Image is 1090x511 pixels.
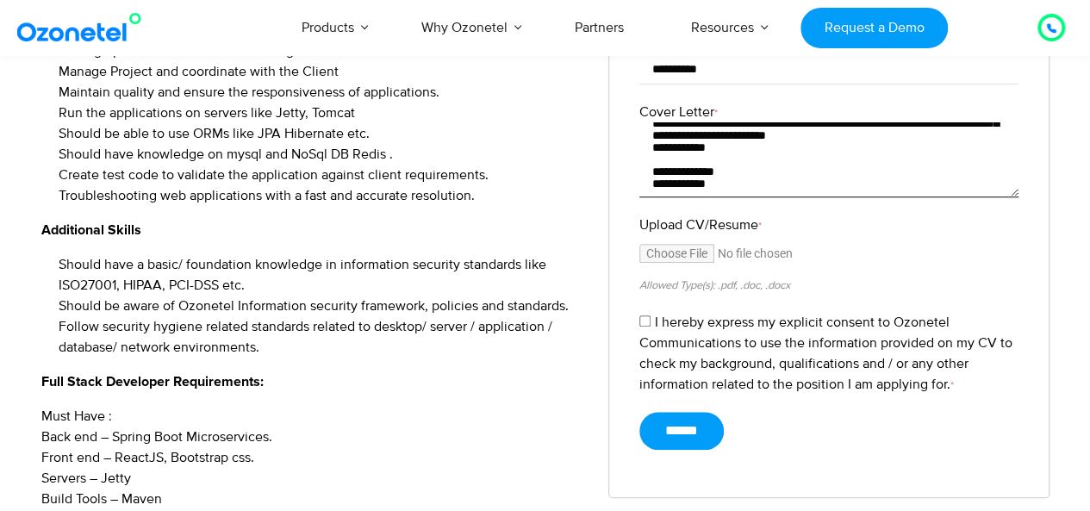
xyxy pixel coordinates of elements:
[59,185,583,206] li: Troubleshooting web applications with a fast and accurate resolution.
[59,103,583,123] li: Run the applications on servers like Jetty, Tomcat
[639,314,1012,393] label: I hereby express my explicit consent to Ozonetel Communications to use the information provided o...
[59,165,583,185] li: Create test code to validate the application against client requirements.
[59,254,583,296] li: Should have a basic/ foundation knowledge in information security standards like ISO27001, HIPAA,...
[59,123,583,144] li: Should be able to use ORMs like JPA Hibernate etc.
[800,8,948,48] a: Request a Demo
[59,82,583,103] li: Maintain quality and ensure the responsiveness of applications.
[41,375,264,389] strong: Full Stack Developer Requirements:
[639,102,1018,122] label: Cover Letter
[59,316,583,358] li: Follow security hygiene related standards related to desktop/ server / application / database/ ne...
[41,223,141,237] strong: Additional Skills
[639,278,790,292] small: Allowed Type(s): .pdf, .doc, .docx
[59,144,583,165] li: Should have knowledge on mysql and NoSql DB Redis .
[59,61,583,82] li: Manage Project and coordinate with the Client
[59,296,583,316] li: Should be aware of Ozonetel Information security framework, policies and standards.
[639,215,1018,235] label: Upload CV/Resume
